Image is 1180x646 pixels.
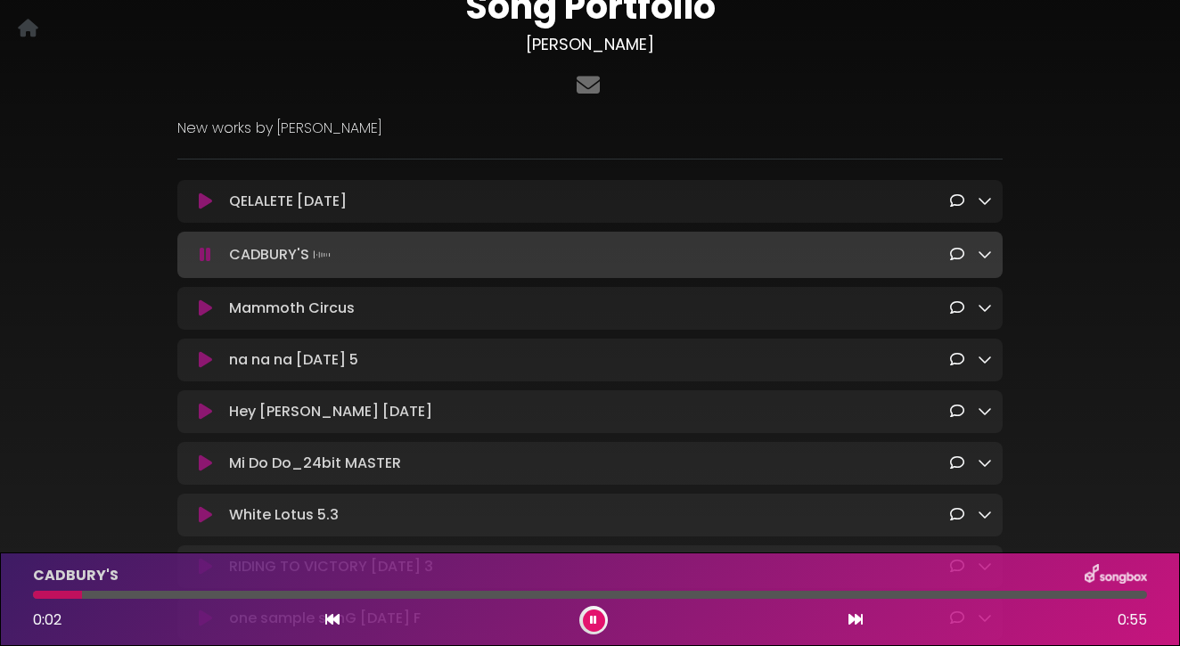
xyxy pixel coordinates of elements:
[1118,609,1147,631] span: 0:55
[177,118,1003,139] p: New works by [PERSON_NAME]
[229,504,339,526] p: White Lotus 5.3
[229,242,334,267] p: CADBURY'S
[229,401,432,422] p: Hey [PERSON_NAME] [DATE]
[177,35,1003,54] h3: [PERSON_NAME]
[1085,564,1147,587] img: songbox-logo-white.png
[229,191,347,212] p: QELALETE [DATE]
[229,349,358,371] p: na na na [DATE] 5
[229,453,401,474] p: Mi Do Do_24bit MASTER
[33,609,61,630] span: 0:02
[309,242,334,267] img: waveform4.gif
[229,298,355,319] p: Mammoth Circus
[33,565,119,586] p: CADBURY'S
